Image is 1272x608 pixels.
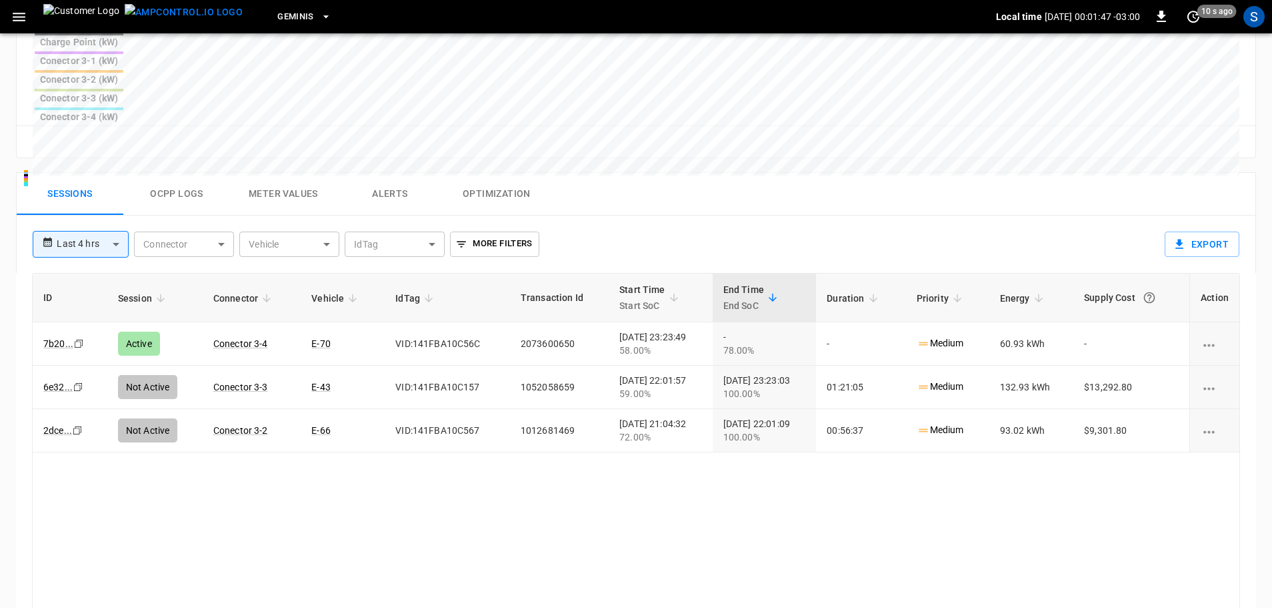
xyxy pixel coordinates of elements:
[1243,6,1265,27] div: profile-icon
[723,430,806,444] div: 100.00%
[311,425,331,436] a: E-66
[1165,232,1239,257] button: Export
[43,4,119,29] img: Customer Logo
[277,9,314,25] span: Geminis
[230,173,337,216] button: Meter Values
[619,417,702,444] div: [DATE] 21:04:32
[917,423,964,437] p: Medium
[619,282,665,314] div: Start Time
[125,4,243,21] img: ampcontrol.io logo
[510,409,609,452] td: 1012681469
[1045,10,1140,23] p: [DATE] 00:01:47 -03:00
[619,430,702,444] div: 72.00%
[1000,290,1047,306] span: Energy
[213,425,268,436] a: Conector 3-2
[996,10,1042,23] p: Local time
[71,423,85,438] div: copy
[33,274,107,322] th: ID
[118,418,178,442] div: Not Active
[1201,337,1229,350] div: charging session options
[723,298,764,314] p: End SoC
[723,282,781,314] span: End TimeEnd SoC
[510,274,609,322] th: Transaction Id
[989,409,1073,452] td: 93.02 kWh
[1137,286,1161,310] button: The cost of your charging session based on your supply rates
[272,4,337,30] button: Geminis
[213,290,275,306] span: Connector
[1073,409,1189,452] td: $9,301.80
[57,232,129,257] div: Last 4 hrs
[723,282,764,314] div: End Time
[17,173,123,216] button: Sessions
[1189,274,1239,322] th: Action
[619,298,665,314] p: Start SoC
[917,290,966,306] span: Priority
[443,173,550,216] button: Optimization
[723,387,806,400] div: 100.00%
[337,173,443,216] button: Alerts
[450,232,539,257] button: More Filters
[1084,286,1179,310] div: Supply Cost
[1201,424,1229,437] div: charging session options
[619,387,702,400] div: 59.00%
[1197,5,1237,18] span: 10 s ago
[827,290,881,306] span: Duration
[118,290,169,306] span: Session
[385,409,510,452] td: VID:141FBA10C567
[1183,6,1204,27] button: set refresh interval
[816,409,905,452] td: 00:56:37
[619,282,683,314] span: Start TimeStart SoC
[33,274,1239,452] table: sessions table
[311,290,361,306] span: Vehicle
[1201,380,1229,394] div: charging session options
[723,417,806,444] div: [DATE] 22:01:09
[123,173,230,216] button: Ocpp logs
[395,290,437,306] span: IdTag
